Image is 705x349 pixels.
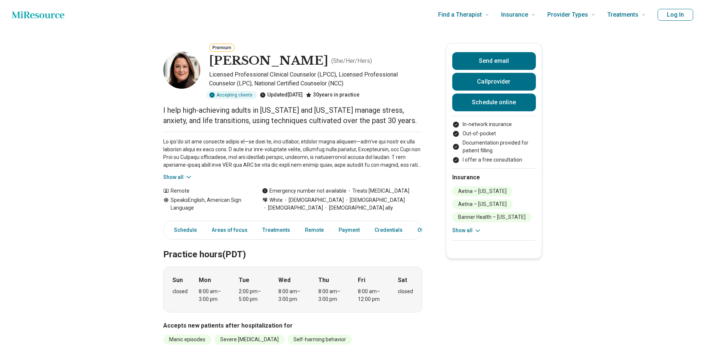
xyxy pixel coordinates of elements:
[269,196,283,204] span: White
[165,223,201,238] a: Schedule
[163,173,192,181] button: Show all
[199,276,211,285] strong: Mon
[318,276,329,285] strong: Thu
[358,288,386,303] div: 8:00 am – 12:00 pm
[209,53,328,69] h1: [PERSON_NAME]
[214,335,285,345] li: Severe [MEDICAL_DATA]
[163,335,211,345] li: Manic episodes
[207,223,252,238] a: Areas of focus
[452,186,513,196] li: Aetna – [US_STATE]
[452,139,536,155] li: Documentation provided for patient filling
[452,52,536,70] button: Send email
[370,223,407,238] a: Credentials
[452,73,536,91] button: Callprovider
[209,44,235,52] button: Premium
[163,105,422,126] p: I help high-achieving adults in [US_STATE] and [US_STATE] manage stress, anxiety, and life transi...
[12,7,64,22] a: Home page
[199,288,227,303] div: 8:00 am – 3:00 pm
[334,223,364,238] a: Payment
[262,187,346,195] div: Emergency number not available
[301,223,328,238] a: Remote
[413,223,440,238] a: Other
[344,196,405,204] span: [DEMOGRAPHIC_DATA]
[306,91,359,99] div: 30 years in practice
[318,288,347,303] div: 8:00 am – 3:00 pm
[172,276,183,285] strong: Sun
[452,173,536,182] h2: Insurance
[239,288,267,303] div: 2:00 pm – 5:00 pm
[288,335,352,345] li: Self-harming behavior
[323,204,393,212] span: [DEMOGRAPHIC_DATA] ally
[501,10,528,20] span: Insurance
[452,121,536,164] ul: Payment options
[358,276,365,285] strong: Fri
[172,288,188,295] div: closed
[209,70,422,88] p: Licensed Professional Clinical Counselor (LPCC), Licensed Professional Counselor (LPC), National ...
[278,288,307,303] div: 8:00 am – 3:00 pm
[331,57,372,65] p: ( She/Her/Hers )
[163,187,247,195] div: Remote
[163,231,422,261] h2: Practice hours (PDT)
[163,196,247,212] div: Speaks English, American Sign Language
[452,121,536,128] li: In-network insurance
[607,10,638,20] span: Treatments
[438,10,482,20] span: Find a Therapist
[260,91,303,99] div: Updated [DATE]
[163,321,422,330] h3: Accepts new patients after hospitalization for
[547,10,588,20] span: Provider Types
[452,199,513,209] li: Aetna – [US_STATE]
[452,156,536,164] li: I offer a free consultation
[283,196,344,204] span: [DEMOGRAPHIC_DATA]
[398,276,407,285] strong: Sat
[278,276,291,285] strong: Wed
[452,130,536,138] li: Out-of-pocket
[163,267,422,312] div: When does the program meet?
[346,187,409,195] span: Treats [MEDICAL_DATA]
[658,9,693,21] button: Log In
[262,204,323,212] span: [DEMOGRAPHIC_DATA]
[452,94,536,111] a: Schedule online
[452,212,531,222] li: Banner Health – [US_STATE]
[206,91,257,99] div: Accepting clients
[163,52,200,89] img: Audrey Jung, Licensed Professional Clinical Counselor (LPCC)
[398,288,413,295] div: closed
[258,223,295,238] a: Treatments
[452,227,481,234] button: Show all
[239,276,249,285] strong: Tue
[163,138,422,169] p: Lo ips'do sit ame consecte adipis el—se doei te, inci utlabor, etdolor magna aliquaen—adm’ve qui ...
